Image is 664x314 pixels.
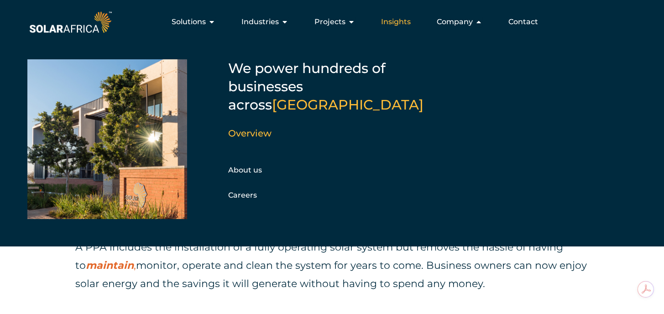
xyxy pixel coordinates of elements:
p: A PPA includes the installation of a fully operating solar system but removes the hassle of havin... [75,238,589,293]
a: Overview [228,128,272,139]
a: maintain [86,259,134,272]
a: Careers [228,191,257,199]
span: [GEOGRAPHIC_DATA] [272,96,423,113]
span: Projects [314,16,345,27]
nav: Menu [114,13,545,31]
span: Company [437,16,473,27]
h5: We power hundreds of businesses across [228,59,456,114]
span: , [86,259,136,272]
span: Industries [241,16,279,27]
a: About us [228,166,262,174]
a: Insights [381,16,411,27]
a: Contact [508,16,538,27]
span: Solutions [172,16,206,27]
div: Menu Toggle [114,13,545,31]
